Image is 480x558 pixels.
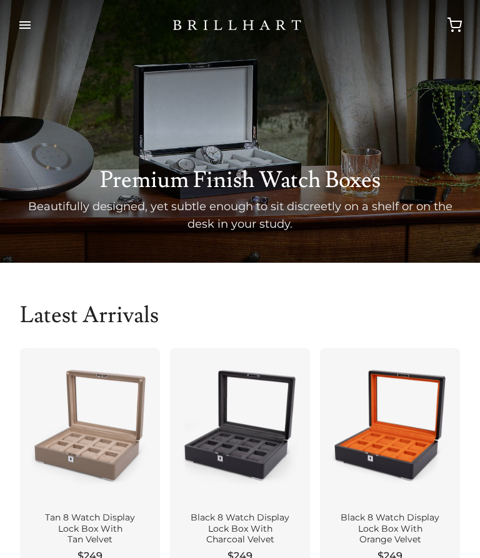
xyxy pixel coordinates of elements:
h1: Premium Finish Watch Boxes [20,168,460,193]
h2: Latest Arrivals [20,303,460,328]
div: Black 8 Watch Display Lock Box With Orange Velvet [335,512,445,545]
div: Black 8 Watch Display Lock Box With Charcoal Velvet [185,512,295,545]
div: Tan 8 Watch Display Lock Box With Tan Velvet [35,512,145,545]
p: Beautifully designed, yet subtle enough to sit discreetly on a shelf or on the desk in your study. [20,198,460,233]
